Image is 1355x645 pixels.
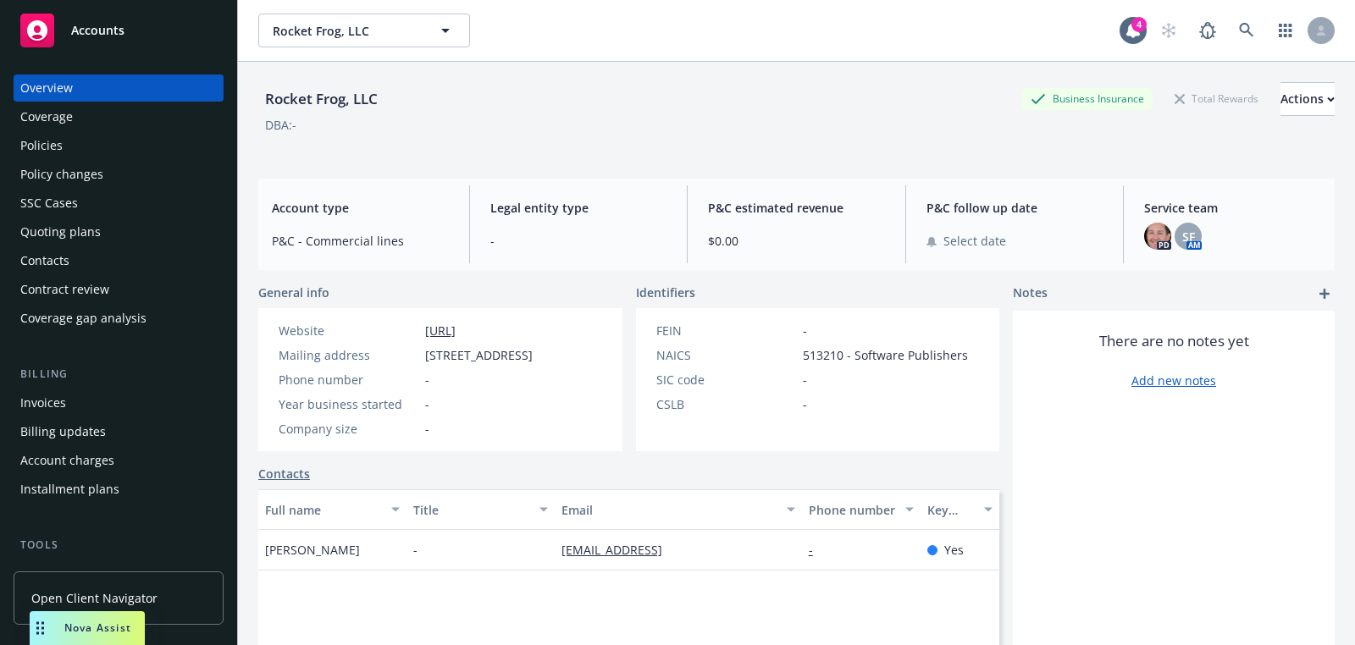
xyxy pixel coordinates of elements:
a: Policies [14,132,224,159]
div: Mailing address [279,346,418,364]
div: NAICS [656,346,796,364]
div: Billing updates [20,418,106,445]
span: Legal entity type [490,199,667,217]
span: SF [1182,228,1195,245]
span: Yes [944,541,964,559]
span: - [425,371,429,389]
a: Contacts [14,247,224,274]
button: Title [406,489,555,530]
div: Tools [14,537,224,554]
span: Service team [1144,199,1321,217]
span: Select date [943,232,1006,250]
a: Start snowing [1152,14,1186,47]
a: Invoices [14,389,224,416]
a: Contacts [258,465,310,482]
a: Overview [14,74,224,102]
button: Phone number [802,489,921,530]
div: Year business started [279,395,418,413]
div: Total Rewards [1166,88,1267,109]
a: Accounts [14,7,224,54]
button: Actions [1280,82,1335,116]
a: Switch app [1269,14,1302,47]
span: - [413,541,418,559]
a: Billing updates [14,418,224,445]
span: - [803,371,807,389]
img: photo [1144,223,1171,250]
span: Accounts [71,24,124,37]
div: Business Insurance [1022,88,1153,109]
button: Key contact [921,489,999,530]
div: Company size [279,420,418,438]
button: Nova Assist [30,611,145,645]
a: Search [1230,14,1264,47]
div: DBA: - [265,116,296,134]
div: SIC code [656,371,796,389]
span: [STREET_ADDRESS] [425,346,533,364]
a: Policy changes [14,161,224,188]
button: Full name [258,489,406,530]
a: Installment plans [14,476,224,503]
div: Phone number [279,371,418,389]
span: - [425,420,429,438]
div: Email [561,501,777,519]
a: - [809,542,827,558]
a: Account charges [14,447,224,474]
div: Contract review [20,276,109,303]
div: FEIN [656,322,796,339]
span: P&C - Commercial lines [272,232,449,250]
div: Actions [1280,83,1335,115]
div: Drag to move [30,611,51,645]
a: Coverage [14,103,224,130]
span: Account type [272,199,449,217]
div: Key contact [927,501,974,519]
div: Contacts [20,247,69,274]
button: Email [555,489,802,530]
span: - [490,232,667,250]
div: Account charges [20,447,114,474]
a: add [1314,284,1335,304]
div: Coverage gap analysis [20,305,147,332]
div: SSC Cases [20,190,78,217]
div: Full name [265,501,381,519]
div: Policy changes [20,161,103,188]
span: Open Client Navigator [31,589,158,607]
span: General info [258,284,329,301]
div: Title [413,501,529,519]
span: P&C follow up date [926,199,1103,217]
div: Invoices [20,389,66,416]
div: Coverage [20,103,73,130]
div: Overview [20,74,73,102]
button: Rocket Frog, LLC [258,14,470,47]
div: 4 [1131,17,1147,32]
a: [URL] [425,322,456,339]
span: - [803,395,807,413]
div: Billing [14,366,224,383]
span: Nova Assist [64,620,131,635]
div: Policies [20,132,63,159]
span: $0.00 [708,232,885,250]
span: 513210 - Software Publishers [803,346,968,364]
span: - [425,395,429,413]
a: Report a Bug [1191,14,1225,47]
a: [EMAIL_ADDRESS] [561,542,676,558]
span: [PERSON_NAME] [265,541,360,559]
span: Notes [1013,284,1048,304]
a: Add new notes [1131,372,1216,389]
span: Identifiers [636,284,695,301]
a: SSC Cases [14,190,224,217]
a: Coverage gap analysis [14,305,224,332]
span: Rocket Frog, LLC [273,22,419,40]
div: Website [279,322,418,339]
span: There are no notes yet [1099,331,1249,351]
span: - [803,322,807,339]
div: CSLB [656,395,796,413]
span: P&C estimated revenue [708,199,885,217]
div: Installment plans [20,476,119,503]
a: Quoting plans [14,218,224,245]
div: Rocket Frog, LLC [258,88,384,110]
div: Quoting plans [20,218,101,245]
a: Contract review [14,276,224,303]
div: Phone number [809,501,895,519]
